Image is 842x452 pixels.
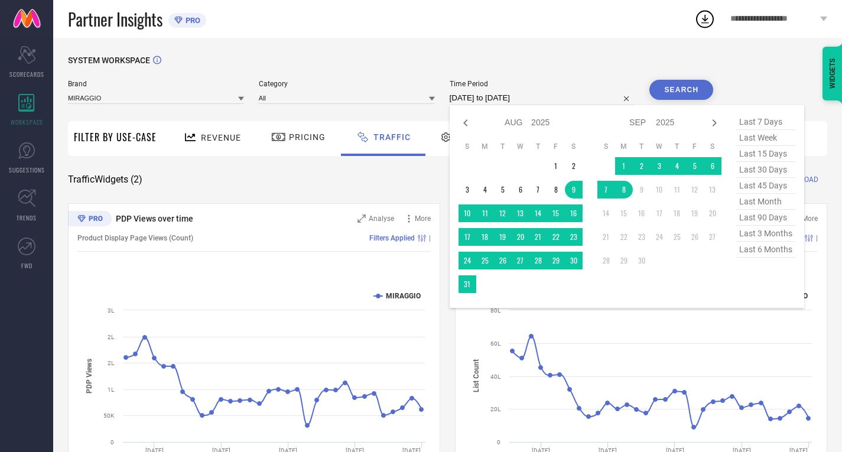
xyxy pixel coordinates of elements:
td: Tue Aug 05 2025 [494,181,512,199]
td: Mon Aug 25 2025 [476,252,494,269]
td: Fri Aug 01 2025 [547,157,565,175]
span: Analyse [369,214,394,223]
td: Sun Aug 03 2025 [459,181,476,199]
td: Tue Aug 26 2025 [494,252,512,269]
th: Thursday [668,142,686,151]
span: FWD [21,261,32,270]
span: Revenue [201,133,241,142]
th: Monday [615,142,633,151]
th: Saturday [565,142,583,151]
text: 40L [490,373,501,380]
td: Sat Sep 27 2025 [704,228,721,246]
span: last 3 months [736,226,795,242]
text: 60L [490,340,501,347]
td: Wed Aug 20 2025 [512,228,529,246]
span: | [429,234,431,242]
span: last 6 months [736,242,795,258]
span: last week [736,130,795,146]
td: Fri Aug 22 2025 [547,228,565,246]
td: Tue Sep 30 2025 [633,252,651,269]
td: Sat Sep 13 2025 [704,181,721,199]
span: Time Period [450,80,635,88]
td: Tue Sep 09 2025 [633,181,651,199]
span: More [802,214,818,223]
td: Mon Sep 22 2025 [615,228,633,246]
div: Next month [707,116,721,130]
text: 2L [108,360,115,366]
span: More [415,214,431,223]
text: 80L [490,307,501,314]
td: Mon Aug 04 2025 [476,181,494,199]
span: last 45 days [736,178,795,194]
span: PDP Views over time [116,214,193,223]
td: Sat Aug 30 2025 [565,252,583,269]
input: Select time period [450,91,635,105]
td: Sun Sep 07 2025 [597,181,615,199]
span: SUGGESTIONS [9,165,45,174]
td: Thu Sep 25 2025 [668,228,686,246]
td: Thu Aug 14 2025 [529,204,547,222]
td: Mon Sep 01 2025 [615,157,633,175]
tspan: PDP Views [85,359,93,394]
button: Search [649,80,713,100]
span: WORKSPACE [11,118,43,126]
th: Thursday [529,142,547,151]
td: Thu Sep 04 2025 [668,157,686,175]
span: Brand [68,80,244,88]
span: SCORECARDS [9,70,44,79]
th: Friday [686,142,704,151]
span: | [816,234,818,242]
td: Mon Aug 11 2025 [476,204,494,222]
td: Wed Aug 13 2025 [512,204,529,222]
td: Sat Sep 06 2025 [704,157,721,175]
td: Sun Aug 17 2025 [459,228,476,246]
svg: Zoom [357,214,366,223]
td: Tue Sep 16 2025 [633,204,651,222]
span: last 7 days [736,114,795,130]
td: Sun Sep 21 2025 [597,228,615,246]
span: Partner Insights [68,7,162,31]
td: Mon Sep 08 2025 [615,181,633,199]
span: Traffic Widgets ( 2 ) [68,174,142,186]
text: 2L [108,334,115,340]
td: Sat Aug 23 2025 [565,228,583,246]
span: Pricing [289,132,326,142]
th: Sunday [597,142,615,151]
td: Mon Sep 15 2025 [615,204,633,222]
span: SYSTEM WORKSPACE [68,56,150,65]
th: Sunday [459,142,476,151]
th: Wednesday [512,142,529,151]
span: last 15 days [736,146,795,162]
td: Sun Sep 14 2025 [597,204,615,222]
text: 0 [497,439,500,446]
text: 1L [108,386,115,393]
th: Monday [476,142,494,151]
td: Sat Aug 02 2025 [565,157,583,175]
td: Sat Sep 20 2025 [704,204,721,222]
span: TRENDS [17,213,37,222]
td: Wed Aug 06 2025 [512,181,529,199]
td: Sun Aug 24 2025 [459,252,476,269]
th: Tuesday [633,142,651,151]
td: Thu Aug 07 2025 [529,181,547,199]
td: Tue Sep 02 2025 [633,157,651,175]
td: Thu Sep 11 2025 [668,181,686,199]
td: Thu Aug 28 2025 [529,252,547,269]
td: Wed Sep 24 2025 [651,228,668,246]
td: Sun Aug 31 2025 [459,275,476,293]
td: Fri Sep 12 2025 [686,181,704,199]
td: Sun Aug 10 2025 [459,204,476,222]
text: 20L [490,406,501,412]
span: Category [259,80,435,88]
span: Filter By Use-Case [74,130,157,144]
tspan: List Count [472,359,480,392]
text: 3L [108,307,115,314]
th: Tuesday [494,142,512,151]
td: Tue Aug 19 2025 [494,228,512,246]
span: PRO [183,16,200,25]
td: Fri Sep 26 2025 [686,228,704,246]
th: Friday [547,142,565,151]
td: Wed Sep 17 2025 [651,204,668,222]
div: Open download list [694,8,716,30]
td: Sun Sep 28 2025 [597,252,615,269]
